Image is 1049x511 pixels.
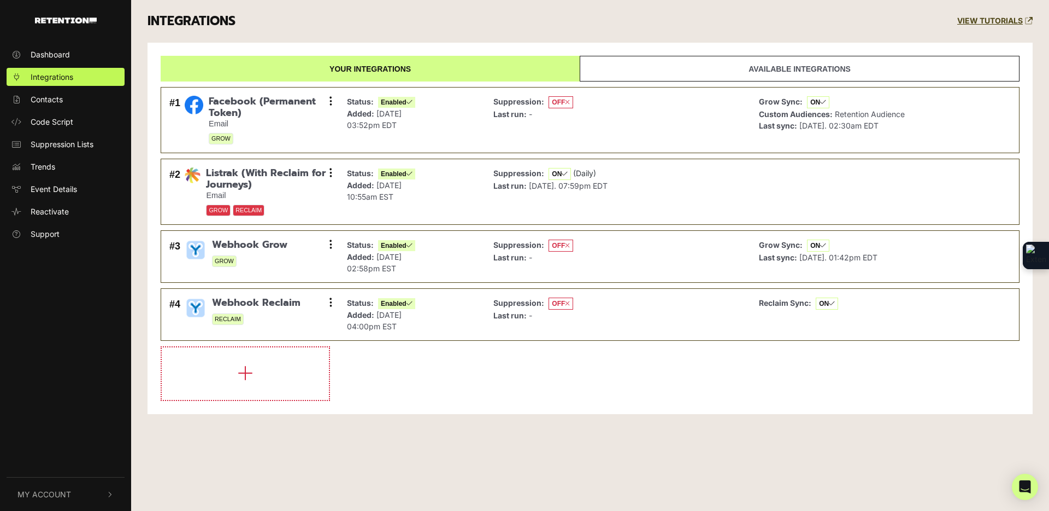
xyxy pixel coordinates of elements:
a: VIEW TUTORIALS [957,16,1033,26]
a: Contacts [7,90,125,108]
span: RECLAIM [212,313,244,325]
span: Dashboard [31,49,70,60]
div: #3 [169,239,180,274]
img: Listrak (With Reclaim for Journeys) [185,167,201,183]
img: Facebook (Permanent Token) [185,96,203,114]
span: [DATE] 03:52pm EDT [347,109,402,130]
span: GROW [206,205,231,216]
strong: Reclaim Sync: [759,298,811,307]
a: Reactivate [7,202,125,220]
strong: Suppression: [493,240,544,249]
strong: Last sync: [759,121,797,130]
strong: Added: [347,109,374,118]
a: Available integrations [580,56,1019,82]
span: GROW [212,255,237,267]
a: Suppression Lists [7,135,125,153]
strong: Added: [347,310,374,320]
span: Webhook Grow [212,239,287,251]
div: #1 [169,96,180,144]
strong: Grow Sync: [759,97,803,106]
strong: Suppression: [493,97,544,106]
div: #2 [169,167,180,216]
a: Trends [7,158,125,176]
span: GROW [209,133,233,144]
span: [DATE]. 07:59pm EDT [529,181,608,190]
strong: Last run: [493,311,527,320]
span: [DATE]. 02:30am EDT [799,121,879,130]
a: Dashboard [7,45,125,63]
span: [DATE]. 01:42pm EDT [799,253,877,262]
span: (Daily) [573,169,596,178]
span: - [529,253,532,262]
h3: INTEGRATIONS [148,14,235,29]
strong: Added: [347,252,374,262]
span: Reactivate [31,206,69,217]
a: Support [7,225,125,243]
strong: Status: [347,169,374,178]
span: [DATE] 10:55am EST [347,181,402,201]
span: Listrak (With Reclaim for Journeys) [206,167,331,191]
img: Webhook Grow [185,239,207,261]
div: #4 [169,297,180,332]
span: Retention Audience [835,109,905,119]
strong: Status: [347,240,374,249]
strong: Grow Sync: [759,240,803,249]
span: Enabled [378,298,415,309]
button: My Account [7,478,125,511]
div: Open Intercom Messenger [1012,474,1038,500]
img: Retention.com [35,18,97,24]
strong: Last run: [493,109,527,119]
span: Enabled [378,169,415,179]
small: Email [206,191,331,200]
span: ON [549,168,571,180]
span: ON [807,240,829,252]
span: OFF [549,240,573,252]
span: Trends [31,161,55,172]
strong: Added: [347,181,374,190]
a: Event Details [7,180,125,198]
span: OFF [549,96,573,108]
span: Support [31,228,60,240]
span: Integrations [31,71,73,83]
img: Webhook Reclaim [185,297,207,319]
strong: Last run: [493,253,527,262]
strong: Custom Audiences: [759,109,833,119]
span: ON [816,298,838,310]
span: Code Script [31,116,73,127]
span: - [529,109,532,119]
span: Suppression Lists [31,138,93,150]
span: Enabled [378,240,415,251]
span: ON [807,96,829,108]
small: Email [209,119,331,129]
span: Contacts [31,94,63,105]
span: My Account [17,489,71,500]
a: Integrations [7,68,125,86]
span: Event Details [31,183,77,195]
img: Extension Icon [1026,245,1046,266]
span: RECLAIM [233,205,264,216]
span: OFF [549,298,573,310]
strong: Suppression: [493,298,544,307]
strong: Status: [347,298,374,307]
a: Your integrations [161,56,580,82]
strong: Last run: [493,181,527,190]
strong: Suppression: [493,169,544,178]
strong: Last sync: [759,253,797,262]
span: Webhook Reclaim [212,297,300,309]
span: Enabled [378,97,415,108]
strong: Status: [347,97,374,106]
a: Code Script [7,113,125,131]
span: - [529,311,532,320]
span: Facebook (Permanent Token) [209,96,331,119]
